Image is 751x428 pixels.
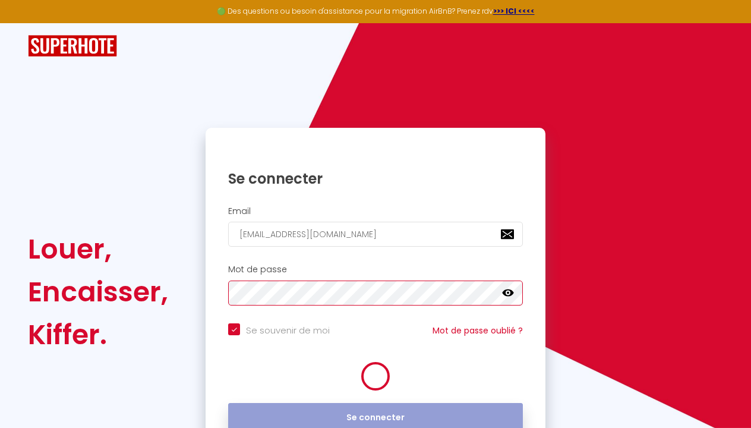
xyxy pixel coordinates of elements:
[228,222,523,247] input: Ton Email
[228,206,523,216] h2: Email
[28,228,168,270] div: Louer,
[28,35,117,57] img: SuperHote logo
[433,325,523,336] a: Mot de passe oublié ?
[28,270,168,313] div: Encaisser,
[228,265,523,275] h2: Mot de passe
[28,313,168,356] div: Kiffer.
[228,169,523,188] h1: Se connecter
[493,6,535,16] a: >>> ICI <<<<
